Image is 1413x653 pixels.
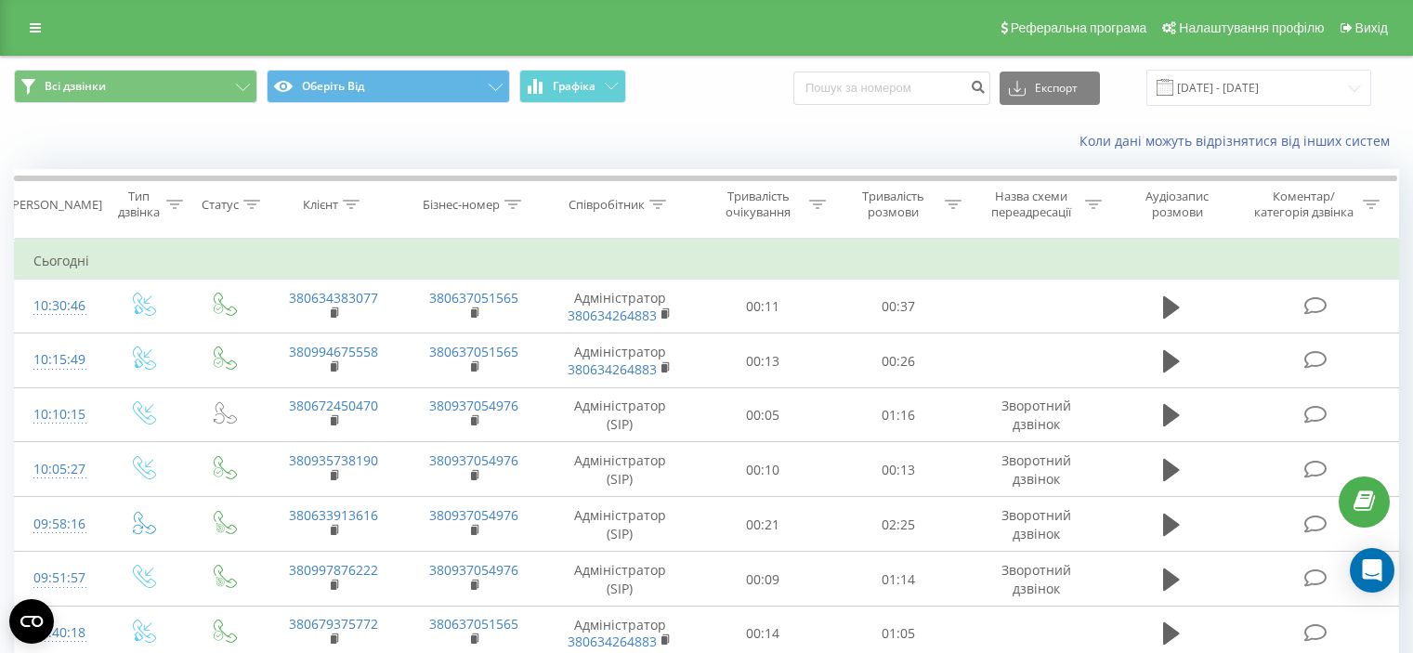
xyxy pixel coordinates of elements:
[14,70,257,103] button: Всі дзвінки
[1254,188,1354,220] font: Коментар/категорія дзвінка
[1001,451,1071,488] font: Зворотний дзвінок
[429,506,518,524] a: 380937054976
[267,70,510,103] button: Оберіть Від
[33,460,85,477] font: 10:05:27
[8,196,102,213] font: [PERSON_NAME]
[1079,132,1390,150] font: Коли дані можуть відрізнятися від інших систем
[1179,20,1324,35] font: Налаштування профілю
[882,570,915,588] font: 01:14
[574,561,666,597] font: Адміністратор (SIP)
[429,561,518,579] a: 380937054976
[1355,20,1388,35] font: Вихід
[1145,188,1209,220] font: Аудіозапис розмови
[33,296,85,314] font: 10:30:46
[303,196,338,213] font: Клієнт
[746,516,779,533] font: 00:21
[1000,72,1100,105] button: Експорт
[862,188,924,220] font: Тривалість розмови
[33,252,89,269] font: Сьогодні
[568,633,657,650] a: 380634264883
[289,289,378,307] a: 380634383077
[746,406,779,424] font: 00:05
[882,461,915,478] font: 00:13
[991,188,1071,220] font: Назва схеми переадресації
[746,297,779,315] font: 00:11
[726,188,791,220] font: Тривалість очікування
[568,307,657,324] a: 380634264883
[793,72,990,105] input: Пошук за номером
[429,615,518,633] a: 380637051565
[9,599,54,644] button: Відкрити віджет CMP
[289,397,378,414] a: 380672450470
[746,570,779,588] font: 00:09
[746,352,779,370] font: 00:13
[289,343,378,360] a: 380994675558
[568,360,657,378] a: 380634264883
[118,188,160,220] font: Тип дзвінка
[1035,80,1078,96] font: Експорт
[202,196,239,213] font: Статус
[746,624,779,642] font: 00:14
[574,616,666,633] font: Адміністратор
[1001,561,1071,597] font: Зворотний дзвінок
[33,568,85,586] font: 09:51:57
[569,196,645,213] font: Співробітник
[33,405,85,423] font: 10:10:15
[33,623,85,641] font: 09:40:18
[429,343,518,360] a: 380637051565
[302,78,364,94] font: Оберіть Від
[1079,132,1399,150] a: Коли дані можуть відрізнятися від інших систем
[882,406,915,424] font: 01:16
[1001,397,1071,433] font: Зворотний дзвінок
[553,78,595,94] font: Графіка
[33,515,85,532] font: 09:58:16
[746,461,779,478] font: 00:10
[882,297,915,315] font: 00:37
[289,615,378,633] a: 380679375772
[429,289,518,307] a: 380637051565
[574,289,666,307] font: Адміністратор
[882,516,915,533] font: 02:25
[519,70,626,103] button: Графіка
[574,397,666,433] font: Адміністратор (SIP)
[1350,548,1394,593] div: Відкрити Intercom Messenger
[429,397,518,414] a: 380937054976
[289,451,378,469] a: 380935738190
[1001,506,1071,542] font: Зворотний дзвінок
[882,352,915,370] font: 00:26
[574,506,666,542] font: Адміністратор (SIP)
[574,344,666,361] font: Адміністратор
[289,506,378,524] a: 380633913616
[33,350,85,368] font: 10:15:49
[429,451,518,469] a: 380937054976
[1011,20,1147,35] font: Реферальна програма
[882,624,915,642] font: 01:05
[574,451,666,488] font: Адміністратор (SIP)
[289,561,378,579] a: 380997876222
[45,78,106,94] font: Всі дзвінки
[423,196,500,213] font: Бізнес-номер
